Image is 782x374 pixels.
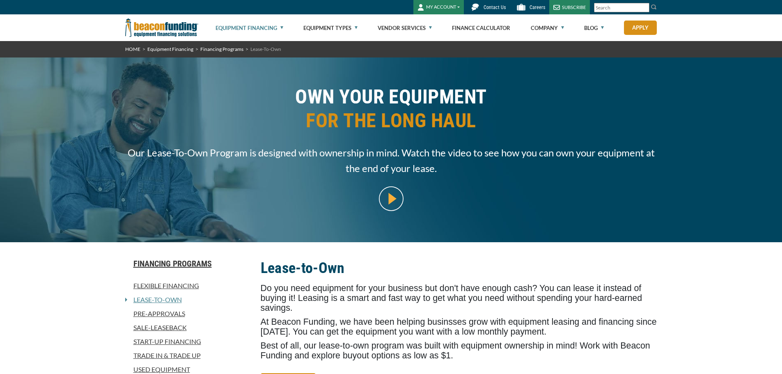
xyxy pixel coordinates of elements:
[261,259,657,278] h2: Lease-to-Own
[379,186,404,211] img: video modal pop-up play button
[530,5,545,10] span: Careers
[125,145,657,176] span: Our Lease-To-Own Program is designed with ownership in mind. Watch the video to see how you can o...
[651,4,657,10] img: Search
[125,281,251,291] a: Flexible Financing
[261,283,642,313] span: Do you need equipment for your business but don't have enough cash? You can lease it instead of b...
[125,259,251,268] a: Financing Programs
[594,3,649,12] input: Search
[452,15,510,41] a: Finance Calculator
[125,337,251,346] a: Start-Up Financing
[125,85,657,139] h1: OWN YOUR EQUIPMENT
[378,15,432,41] a: Vendor Services
[125,109,657,133] span: FOR THE LONG HAUL
[531,15,564,41] a: Company
[261,341,650,360] span: Best of all, our lease-to-own program was built with equipment ownership in mind! Work with Beaco...
[127,295,182,305] a: Lease-To-Own
[147,46,193,52] a: Equipment Financing
[125,323,251,333] a: Sale-Leaseback
[584,15,604,41] a: Blog
[250,46,281,52] span: Lease-To-Own
[125,351,251,360] a: Trade In & Trade Up
[484,5,506,10] span: Contact Us
[200,46,243,52] a: Financing Programs
[624,21,657,35] a: Apply
[125,46,140,52] a: HOME
[641,5,647,11] a: Clear search text
[261,317,657,337] span: At Beacon Funding, we have been helping businsses grow with equipment leasing and financing since...
[125,309,251,319] a: Pre-approvals
[125,14,198,41] img: Beacon Funding Corporation logo
[216,15,283,41] a: Equipment Financing
[303,15,358,41] a: Equipment Types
